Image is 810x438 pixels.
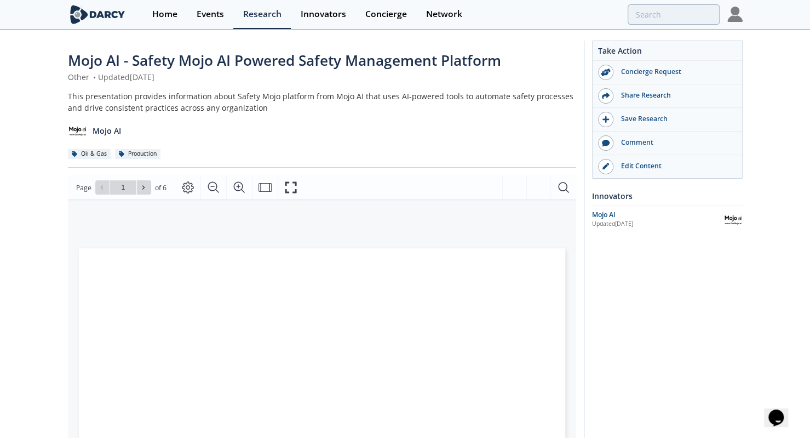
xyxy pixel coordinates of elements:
div: This presentation provides information about Safety Mojo platform from Mojo AI that uses AI-power... [68,90,576,113]
div: Share Research [613,90,736,100]
img: logo-wide.svg [68,5,128,24]
div: Save Research [613,114,736,124]
div: Innovators [592,186,743,206]
a: Edit Content [593,155,742,178]
img: Mojo AI [723,210,743,229]
div: Home [152,10,177,19]
div: Concierge Request [613,67,736,77]
div: Oil & Gas [68,149,111,159]
iframe: chat widget [764,394,799,427]
img: Profile [727,7,743,22]
span: • [91,72,98,82]
div: Updated [DATE] [592,220,723,229]
div: Edit Content [613,161,736,171]
div: Take Action [593,45,742,61]
div: Network [426,10,462,19]
input: Advanced Search [628,4,720,25]
span: Mojo AI - Safety Mojo AI Powered Safety Management Platform [68,50,501,70]
div: Concierge [365,10,407,19]
div: Production [115,149,161,159]
div: Events [197,10,224,19]
div: Comment [613,138,736,147]
div: Innovators [301,10,346,19]
div: Research [243,10,282,19]
a: Mojo AI Updated[DATE] Mojo AI [592,210,743,229]
p: Mojo AI [93,125,121,136]
div: Mojo AI [592,210,723,220]
div: Other Updated [DATE] [68,71,576,83]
